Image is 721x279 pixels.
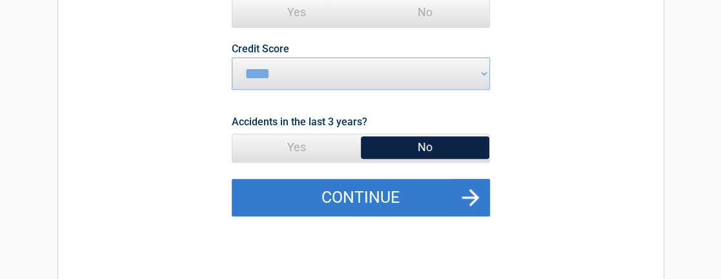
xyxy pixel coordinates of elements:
[232,113,367,130] label: Accidents in the last 3 years?
[232,134,361,160] span: Yes
[232,44,289,54] label: Credit Score
[361,134,489,160] span: No
[232,179,490,216] button: Continue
